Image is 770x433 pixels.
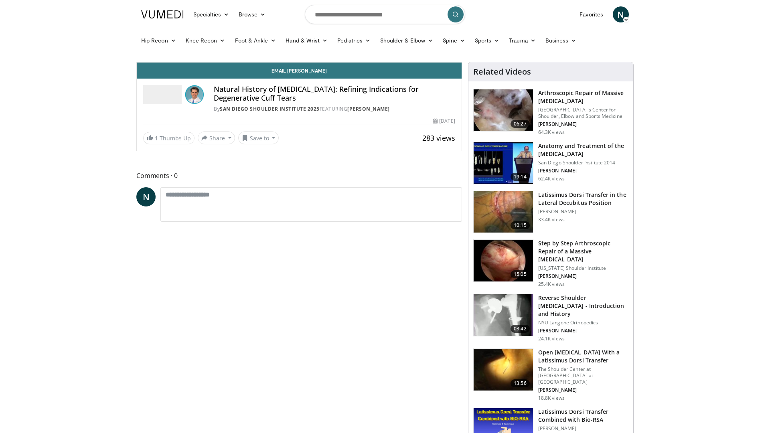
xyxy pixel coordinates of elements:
h3: Arthroscopic Repair of Massive [MEDICAL_DATA] [538,89,628,105]
a: Hand & Wrist [281,32,332,49]
img: 58008271-3059-4eea-87a5-8726eb53a503.150x105_q85_crop-smart_upscale.jpg [474,142,533,184]
a: 03:42 Reverse Shoulder [MEDICAL_DATA] - Introduction and History NYU Langone Orthopedics [PERSON_... [473,294,628,342]
a: Business [541,32,582,49]
button: Save to [238,132,279,144]
a: Trauma [504,32,541,49]
a: N [613,6,629,22]
img: Avatar [185,85,204,104]
p: [PERSON_NAME] [538,387,628,393]
p: [PERSON_NAME] [538,121,628,127]
p: [US_STATE] Shoulder Institute [538,265,628,271]
span: 283 views [422,133,455,143]
img: 281021_0002_1.png.150x105_q85_crop-smart_upscale.jpg [474,89,533,131]
a: Sports [470,32,505,49]
img: San Diego Shoulder Institute 2025 [143,85,182,104]
span: 03:42 [511,325,530,333]
a: 13:56 Open [MEDICAL_DATA] With a Latissimus Dorsi Transfer The Shoulder Center at [GEOGRAPHIC_DAT... [473,348,628,401]
p: 25.4K views [538,281,565,287]
a: Spine [438,32,470,49]
h3: Latissimus Dorsi Transfer in the Lateral Decubitus Position [538,191,628,207]
a: San Diego Shoulder Institute 2025 [220,105,320,112]
h3: Reverse Shoulder [MEDICAL_DATA] - Introduction and History [538,294,628,318]
p: 64.3K views [538,129,565,136]
input: Search topics, interventions [305,5,465,24]
p: [PERSON_NAME] [538,208,628,215]
h4: Related Videos [473,67,531,77]
p: [PERSON_NAME] [538,328,628,334]
video-js: Video Player [137,62,462,63]
h3: Step by Step Arthroscopic Repair of a Massive [MEDICAL_DATA] [538,239,628,263]
a: Hip Recon [136,32,181,49]
a: 19:14 Anatomy and Treatment of the [MEDICAL_DATA] San Diego Shoulder Institute 2014 [PERSON_NAME]... [473,142,628,184]
a: Specialties [188,6,234,22]
img: 7cd5bdb9-3b5e-40f2-a8f4-702d57719c06.150x105_q85_crop-smart_upscale.jpg [474,240,533,281]
span: 13:56 [511,379,530,387]
a: [PERSON_NAME] [347,105,390,112]
span: 10:15 [511,221,530,229]
div: By FEATURING [214,105,455,113]
span: 1 [155,134,158,142]
a: Pediatrics [332,32,375,49]
span: 15:05 [511,270,530,278]
a: 1 Thumbs Up [143,132,195,144]
a: Foot & Ankle [230,32,281,49]
button: Share [198,132,235,144]
img: 38501_0000_3.png.150x105_q85_crop-smart_upscale.jpg [474,191,533,233]
span: 06:27 [511,120,530,128]
p: The Shoulder Center at [GEOGRAPHIC_DATA] at [GEOGRAPHIC_DATA] [538,366,628,385]
p: [PERSON_NAME] [538,273,628,279]
img: 38772_0000_3.png.150x105_q85_crop-smart_upscale.jpg [474,349,533,391]
p: 18.8K views [538,395,565,401]
a: Browse [234,6,271,22]
p: 62.4K views [538,176,565,182]
span: 19:14 [511,173,530,181]
p: 24.1K views [538,336,565,342]
a: N [136,187,156,206]
div: [DATE] [433,117,455,125]
h3: Anatomy and Treatment of the [MEDICAL_DATA] [538,142,628,158]
img: zucker_4.png.150x105_q85_crop-smart_upscale.jpg [474,294,533,336]
p: San Diego Shoulder Institute 2014 [538,160,628,166]
p: 33.4K views [538,216,565,223]
a: Knee Recon [181,32,230,49]
a: 10:15 Latissimus Dorsi Transfer in the Lateral Decubitus Position [PERSON_NAME] 33.4K views [473,191,628,233]
a: 15:05 Step by Step Arthroscopic Repair of a Massive [MEDICAL_DATA] [US_STATE] Shoulder Institute ... [473,239,628,287]
img: VuMedi Logo [141,10,184,18]
span: Comments 0 [136,170,462,181]
h4: Natural History of [MEDICAL_DATA]: Refining Indications for Degenerative Cuff Tears [214,85,455,102]
a: Email [PERSON_NAME] [137,63,462,79]
h3: Open [MEDICAL_DATA] With a Latissimus Dorsi Transfer [538,348,628,364]
p: NYU Langone Orthopedics [538,320,628,326]
p: [GEOGRAPHIC_DATA]'s Center for Shoulder, Elbow and Sports Medicine [538,107,628,119]
a: 06:27 Arthroscopic Repair of Massive [MEDICAL_DATA] [GEOGRAPHIC_DATA]'s Center for Shoulder, Elbo... [473,89,628,136]
a: Shoulder & Elbow [375,32,438,49]
h3: Latissimus Dorsi Transfer Combined with Bio-RSA [538,408,628,424]
p: [PERSON_NAME] [538,425,628,432]
a: Favorites [575,6,608,22]
p: [PERSON_NAME] [538,168,628,174]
